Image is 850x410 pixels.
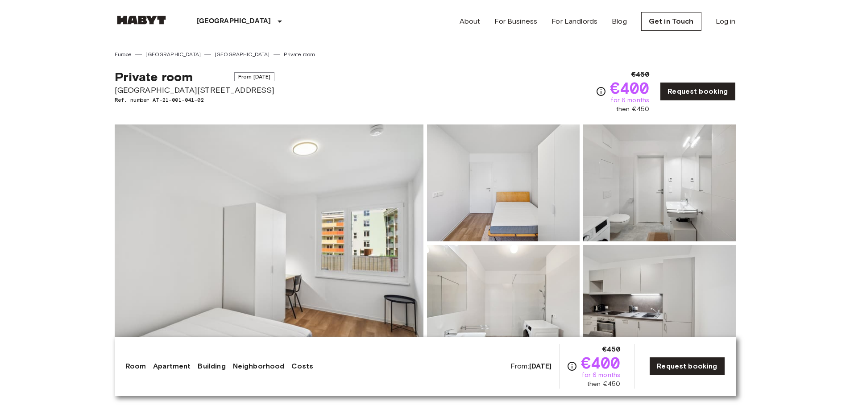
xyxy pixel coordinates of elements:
span: for 6 months [582,371,620,380]
a: For Business [494,16,537,27]
a: Apartment [153,361,191,372]
a: Private room [284,50,315,58]
a: [GEOGRAPHIC_DATA] [145,50,201,58]
a: Blog [612,16,627,27]
img: Picture of unit AT-21-001-041-02 [427,245,580,362]
a: Costs [291,361,313,372]
a: For Landlords [551,16,597,27]
img: Marketing picture of unit AT-21-001-041-02 [115,124,423,362]
span: Private room [115,69,193,84]
a: Room [125,361,146,372]
img: Picture of unit AT-21-001-041-02 [583,245,736,362]
a: Log in [716,16,736,27]
span: then €450 [587,380,620,389]
a: Neighborhood [233,361,285,372]
span: then €450 [616,105,649,114]
a: [GEOGRAPHIC_DATA] [215,50,270,58]
span: for 6 months [611,96,649,105]
a: Get in Touch [641,12,701,31]
span: From [DATE] [234,72,275,81]
svg: Check cost overview for full price breakdown. Please note that discounts apply to new joiners onl... [567,361,577,372]
img: Picture of unit AT-21-001-041-02 [583,124,736,241]
span: €400 [581,355,621,371]
p: [GEOGRAPHIC_DATA] [197,16,271,27]
a: Request booking [660,82,735,101]
a: Europe [115,50,132,58]
img: Habyt [115,16,168,25]
span: [GEOGRAPHIC_DATA][STREET_ADDRESS] [115,84,275,96]
a: Building [198,361,225,372]
span: €450 [602,344,621,355]
span: €400 [610,80,650,96]
a: About [460,16,481,27]
img: Picture of unit AT-21-001-041-02 [427,124,580,241]
span: €450 [631,69,650,80]
b: [DATE] [529,362,552,370]
a: Request booking [649,357,725,376]
span: Ref. number AT-21-001-041-02 [115,96,275,104]
svg: Check cost overview for full price breakdown. Please note that discounts apply to new joiners onl... [596,86,606,97]
span: From: [510,361,552,371]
